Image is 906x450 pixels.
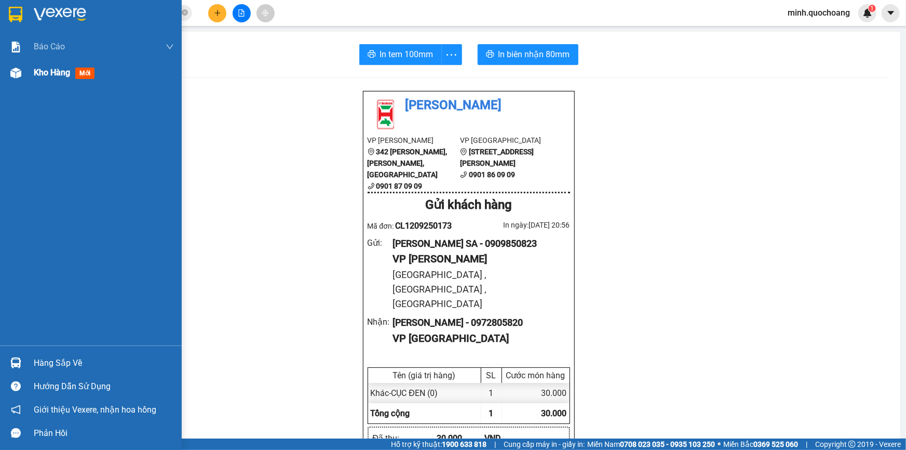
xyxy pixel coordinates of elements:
span: phone [368,182,375,190]
span: mới [75,68,94,79]
span: 1 [870,5,874,12]
b: 0901 87 09 09 [376,182,423,190]
span: caret-down [886,8,896,18]
img: warehouse-icon [10,68,21,78]
b: [STREET_ADDRESS][PERSON_NAME] [460,148,534,167]
img: warehouse-icon [10,358,21,368]
span: In tem 100mm [380,48,434,61]
div: Hàng sắp về [34,355,174,371]
div: Cước món hàng [505,370,567,380]
b: 0901 86 09 09 [469,170,515,179]
div: In ngày: [DATE] 20:56 [469,219,570,231]
span: Kho hàng [34,68,70,77]
div: Hướng dẫn sử dụng [34,379,174,394]
img: logo-vxr [9,7,22,22]
div: 1 [481,383,502,403]
span: Giới thiệu Vexere, nhận hoa hồng [34,403,156,416]
span: plus [214,9,221,17]
b: 342 [PERSON_NAME], [PERSON_NAME], [GEOGRAPHIC_DATA] [368,148,448,179]
span: copyright [848,441,856,448]
div: [PERSON_NAME] - 0972805820 [393,315,561,330]
strong: 0369 525 060 [753,440,798,448]
li: VP [PERSON_NAME] [368,135,461,146]
button: file-add [233,4,251,22]
span: phone [460,171,467,178]
span: CL1209250173 [395,221,452,231]
div: [PERSON_NAME] SA - 0909850823 [393,236,561,251]
div: 30.000 [437,432,485,445]
span: minh.quochoang [779,6,858,19]
span: 30.000 [542,408,567,418]
button: more [441,44,462,65]
span: down [166,43,174,51]
span: printer [486,50,494,60]
button: caret-down [882,4,900,22]
span: close-circle [182,8,188,18]
span: Khác - CỤC ĐEN (0) [371,388,438,398]
span: environment [368,148,375,155]
span: close-circle [182,9,188,16]
li: VP [PERSON_NAME] [5,44,72,56]
div: VND [484,432,533,445]
div: VP [GEOGRAPHIC_DATA] [393,330,561,347]
span: Hỗ trợ kỹ thuật: [391,439,486,450]
li: [PERSON_NAME] [368,96,570,115]
img: icon-new-feature [863,8,872,18]
div: Gửi : [368,236,393,249]
sup: 1 [869,5,876,12]
span: printer [368,50,376,60]
span: message [11,428,21,438]
button: plus [208,4,226,22]
span: Miền Bắc [723,439,798,450]
div: Mã đơn: [368,219,469,232]
span: more [442,48,462,61]
span: environment [5,58,12,65]
div: Phản hồi [34,426,174,441]
span: environment [460,148,467,155]
span: Báo cáo [34,40,65,53]
div: Tên (giá trị hàng) [371,370,478,380]
span: Miền Nam [587,439,715,450]
div: [GEOGRAPHIC_DATA] , [GEOGRAPHIC_DATA] , [GEOGRAPHIC_DATA] [393,268,561,312]
span: Tổng cộng [371,408,410,418]
div: Nhận : [368,315,393,328]
span: | [806,439,807,450]
li: VP [GEOGRAPHIC_DATA] [72,44,138,78]
button: printerIn tem 100mm [359,44,442,65]
button: aim [256,4,275,22]
li: VP [GEOGRAPHIC_DATA] [460,135,553,146]
img: solution-icon [10,42,21,52]
button: printerIn biên nhận 80mm [478,44,578,65]
span: Cung cấp máy in - giấy in: [504,439,585,450]
div: 30.000 [502,383,570,403]
div: Đã thu : [373,432,437,445]
span: notification [11,405,21,415]
span: 1 [489,408,494,418]
span: question-circle [11,381,21,391]
span: In biên nhận 80mm [498,48,570,61]
div: VP [PERSON_NAME] [393,251,561,267]
img: logo.jpg [368,96,404,132]
span: file-add [238,9,245,17]
div: SL [484,370,499,380]
img: logo.jpg [5,5,42,42]
span: | [494,439,496,450]
div: Gửi khách hàng [368,195,570,215]
li: [PERSON_NAME] [5,5,151,25]
strong: 0708 023 035 - 0935 103 250 [620,440,715,448]
span: ⚪️ [718,442,721,446]
strong: 1900 633 818 [442,440,486,448]
span: aim [262,9,269,17]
